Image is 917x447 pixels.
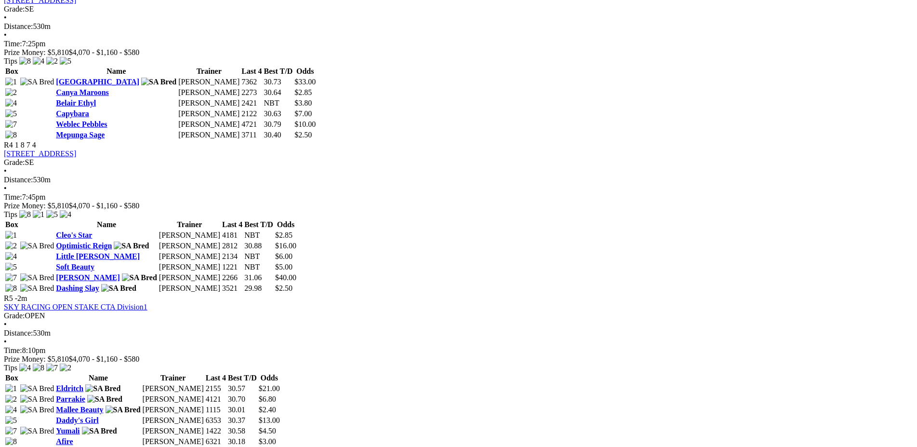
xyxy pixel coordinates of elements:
[5,88,17,97] img: 2
[56,273,120,282] a: [PERSON_NAME]
[4,48,913,57] div: Prize Money: $5,810
[4,312,25,320] span: Grade:
[5,67,18,75] span: Box
[142,405,204,415] td: [PERSON_NAME]
[20,284,54,293] img: SA Bred
[33,364,44,372] img: 8
[20,427,54,435] img: SA Bred
[85,384,120,393] img: SA Bred
[56,284,99,292] a: Dashing Slay
[259,427,276,435] span: $4.50
[4,355,913,364] div: Prize Money: $5,810
[56,437,73,446] a: Afire
[4,5,25,13] span: Grade:
[20,406,54,414] img: SA Bred
[294,67,316,76] th: Odds
[4,22,913,31] div: 530m
[15,141,36,149] span: 1 8 7 4
[5,242,17,250] img: 2
[122,273,157,282] img: SA Bred
[56,131,105,139] a: Mepunga Sage
[264,130,293,140] td: 30.40
[264,67,293,76] th: Best T/D
[159,252,221,261] td: [PERSON_NAME]
[87,395,122,404] img: SA Bred
[294,109,312,118] span: $7.00
[33,210,44,219] img: 1
[159,220,221,230] th: Trainer
[275,273,296,282] span: $40.00
[20,78,54,86] img: SA Bred
[264,77,293,87] td: 30.73
[259,437,276,446] span: $3.00
[55,67,177,76] th: Name
[69,355,140,363] span: $4,070 - $1,160 - $580
[264,109,293,119] td: 30.63
[82,427,117,435] img: SA Bred
[259,395,276,403] span: $6.80
[222,241,243,251] td: 2812
[5,109,17,118] img: 5
[56,109,89,118] a: Capybara
[5,231,17,240] img: 1
[5,263,17,271] img: 5
[5,284,17,293] img: 8
[227,437,257,447] td: 30.18
[20,395,54,404] img: SA Bred
[4,312,913,320] div: OPEN
[264,98,293,108] td: NBT
[159,273,221,283] td: [PERSON_NAME]
[275,252,292,260] span: $6.00
[4,57,17,65] span: Tips
[227,373,257,383] th: Best T/D
[259,406,276,414] span: $2.40
[142,384,204,393] td: [PERSON_NAME]
[4,141,13,149] span: R4
[205,394,226,404] td: 4121
[241,88,262,97] td: 2273
[56,263,94,271] a: Soft Beauty
[56,384,83,393] a: Eldritch
[241,130,262,140] td: 3711
[227,416,257,425] td: 30.37
[222,220,243,230] th: Last 4
[258,373,280,383] th: Odds
[244,241,274,251] td: 30.88
[241,67,262,76] th: Last 4
[241,98,262,108] td: 2421
[159,284,221,293] td: [PERSON_NAME]
[141,78,176,86] img: SA Bred
[222,284,243,293] td: 3521
[4,202,913,210] div: Prize Money: $5,810
[4,184,7,192] span: •
[46,57,58,66] img: 2
[4,329,913,338] div: 530m
[5,220,18,229] span: Box
[205,405,226,415] td: 1115
[294,78,316,86] span: $33.00
[56,231,92,239] a: Cleo's Star
[69,48,140,56] span: $4,070 - $1,160 - $580
[142,416,204,425] td: [PERSON_NAME]
[4,193,22,201] span: Time:
[46,210,58,219] img: 5
[4,158,913,167] div: SE
[19,57,31,66] img: 8
[20,273,54,282] img: SA Bred
[20,242,54,250] img: SA Bred
[259,416,280,424] span: $13.00
[142,394,204,404] td: [PERSON_NAME]
[4,149,76,158] a: [STREET_ADDRESS]
[4,294,13,302] span: R5
[205,437,226,447] td: 6321
[56,395,85,403] a: Parrakie
[159,241,221,251] td: [PERSON_NAME]
[4,346,913,355] div: 8:10pm
[227,384,257,393] td: 30.57
[4,14,7,22] span: •
[275,284,292,292] span: $2.50
[227,426,257,436] td: 30.58
[106,406,141,414] img: SA Bred
[5,427,17,435] img: 7
[69,202,140,210] span: $4,070 - $1,160 - $580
